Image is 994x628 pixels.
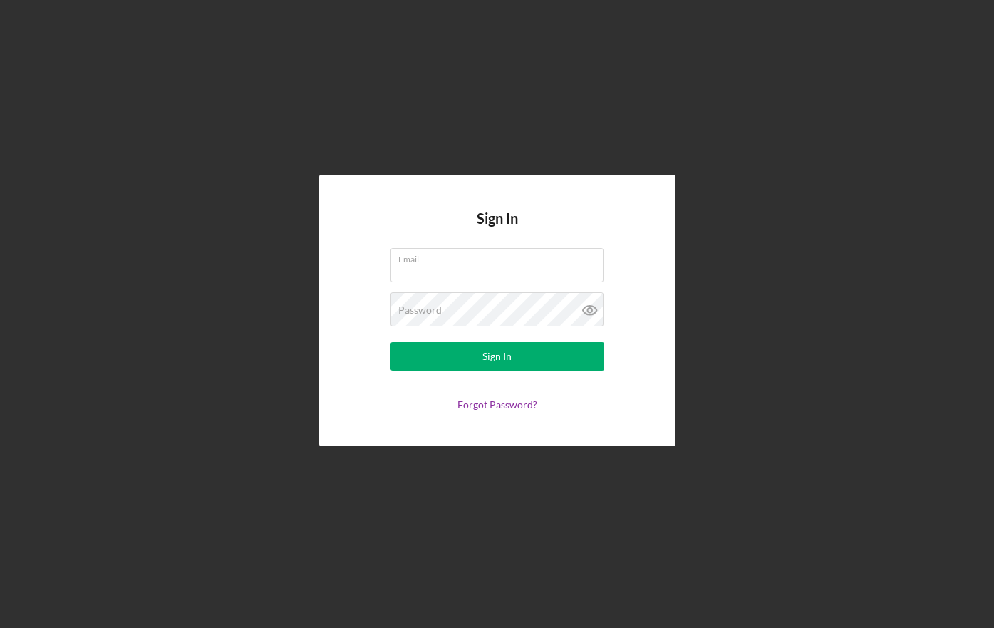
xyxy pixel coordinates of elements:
label: Email [398,249,604,264]
div: Sign In [482,342,512,371]
a: Forgot Password? [457,398,537,411]
label: Password [398,304,442,316]
h4: Sign In [477,210,518,248]
button: Sign In [390,342,604,371]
